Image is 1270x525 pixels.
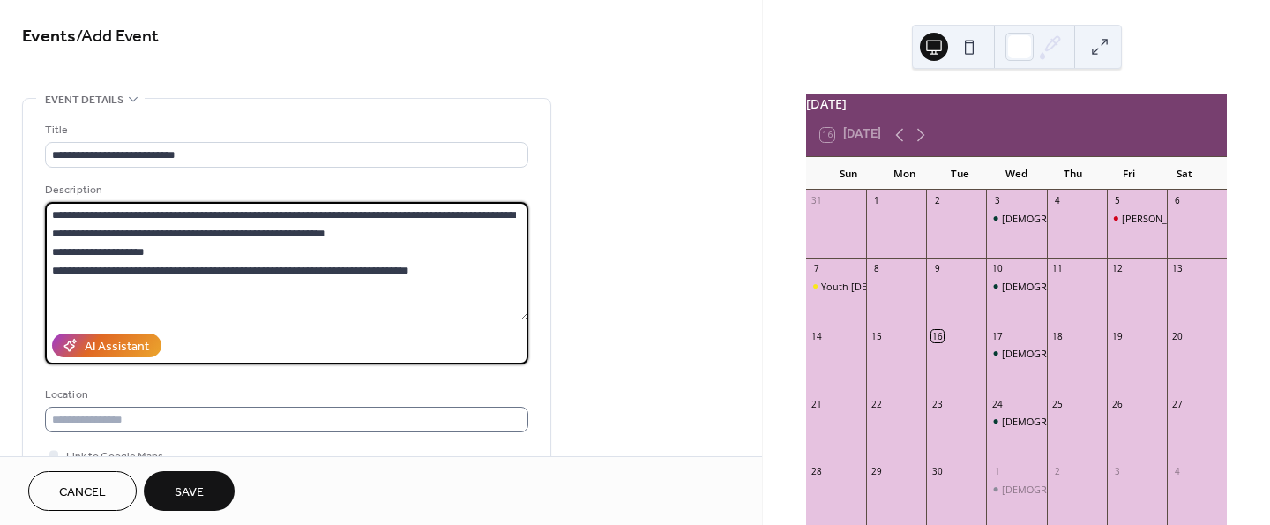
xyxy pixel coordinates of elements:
[28,471,137,511] button: Cancel
[52,334,161,357] button: AI Assistant
[931,330,944,342] div: 16
[1002,483,1136,496] div: [DEMOGRAPHIC_DATA] Study
[1044,157,1101,191] div: Thu
[811,330,823,342] div: 14
[931,262,944,274] div: 9
[1111,330,1124,342] div: 19
[1107,212,1167,225] div: Zia Lamb's Sinner to Saved tour ATL
[1171,330,1184,342] div: 20
[59,484,106,502] span: Cancel
[806,280,866,293] div: Youth Church K - 5th Grade
[1002,347,1136,360] div: [DEMOGRAPHIC_DATA] Study
[1111,466,1124,478] div: 3
[85,338,149,356] div: AI Assistant
[76,19,159,54] span: / Add Event
[932,157,989,191] div: Tue
[991,330,1004,342] div: 17
[45,386,525,404] div: Location
[871,195,884,207] div: 1
[1171,466,1184,478] div: 4
[931,195,944,207] div: 2
[66,447,163,466] span: Link to Google Maps
[1002,415,1136,428] div: [DEMOGRAPHIC_DATA] Study
[871,262,884,274] div: 8
[991,466,1004,478] div: 1
[45,121,525,139] div: Title
[1111,195,1124,207] div: 5
[1171,398,1184,410] div: 27
[1051,330,1064,342] div: 18
[45,91,123,109] span: Event details
[991,195,1004,207] div: 3
[1002,280,1136,293] div: [DEMOGRAPHIC_DATA] Study
[821,280,1019,293] div: Youth [DEMOGRAPHIC_DATA] K - 5th Grade
[22,19,76,54] a: Events
[144,471,235,511] button: Save
[811,262,823,274] div: 7
[1156,157,1213,191] div: Sat
[1171,195,1184,207] div: 6
[175,484,204,502] span: Save
[986,347,1046,360] div: Bible Study
[991,398,1004,410] div: 24
[1111,398,1124,410] div: 26
[991,262,1004,274] div: 10
[1002,212,1136,225] div: [DEMOGRAPHIC_DATA] Study
[1111,262,1124,274] div: 12
[986,280,1046,293] div: Bible Study
[871,398,884,410] div: 22
[45,181,525,199] div: Description
[820,157,877,191] div: Sun
[986,415,1046,428] div: Bible Study
[811,398,823,410] div: 21
[1051,466,1064,478] div: 2
[1051,262,1064,274] div: 11
[1101,157,1157,191] div: Fri
[806,94,1227,114] div: [DATE]
[1051,195,1064,207] div: 4
[871,466,884,478] div: 29
[986,483,1046,496] div: Bible Study
[986,212,1046,225] div: Bible Study
[877,157,933,191] div: Mon
[931,398,944,410] div: 23
[931,466,944,478] div: 30
[811,195,823,207] div: 31
[871,330,884,342] div: 15
[811,466,823,478] div: 28
[989,157,1045,191] div: Wed
[1051,398,1064,410] div: 25
[1171,262,1184,274] div: 13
